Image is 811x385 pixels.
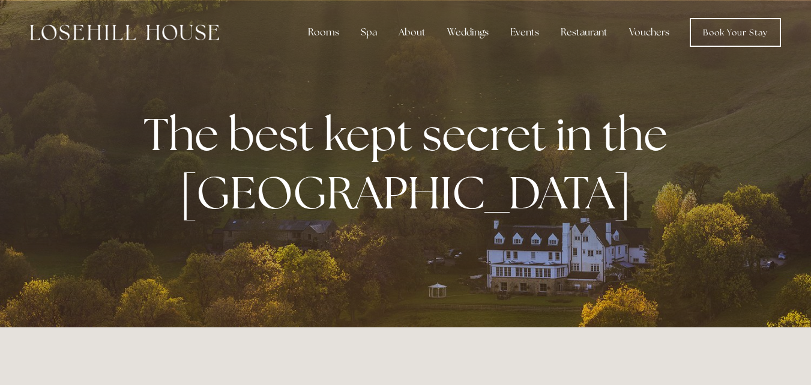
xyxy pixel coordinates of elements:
[551,20,617,44] div: Restaurant
[389,20,435,44] div: About
[143,105,677,222] strong: The best kept secret in the [GEOGRAPHIC_DATA]
[30,25,219,40] img: Losehill House
[501,20,549,44] div: Events
[690,18,781,47] a: Book Your Stay
[438,20,498,44] div: Weddings
[298,20,349,44] div: Rooms
[620,20,679,44] a: Vouchers
[351,20,387,44] div: Spa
